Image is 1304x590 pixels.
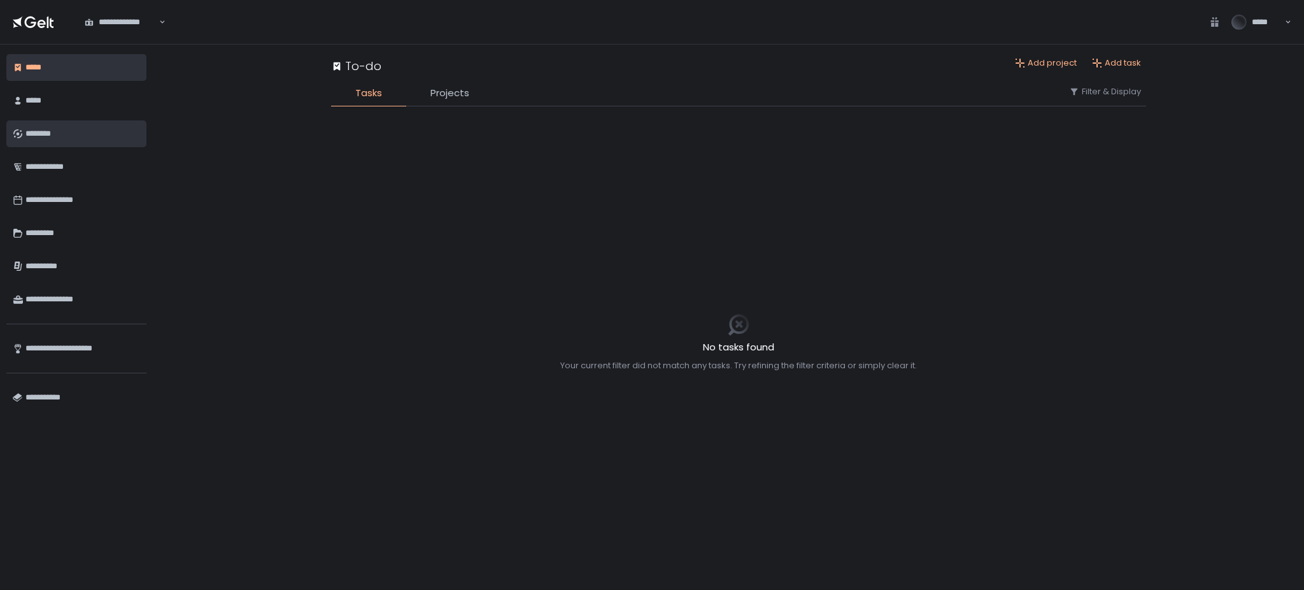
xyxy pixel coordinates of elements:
button: Filter & Display [1069,86,1141,97]
button: Add task [1092,57,1141,69]
div: Your current filter did not match any tasks. Try refining the filter criteria or simply clear it. [560,360,917,371]
span: Projects [430,86,469,101]
div: Search for option [76,8,166,35]
button: Add project [1015,57,1077,69]
h2: No tasks found [560,340,917,355]
input: Search for option [157,16,158,29]
span: Tasks [355,86,382,101]
div: To-do [331,57,381,75]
